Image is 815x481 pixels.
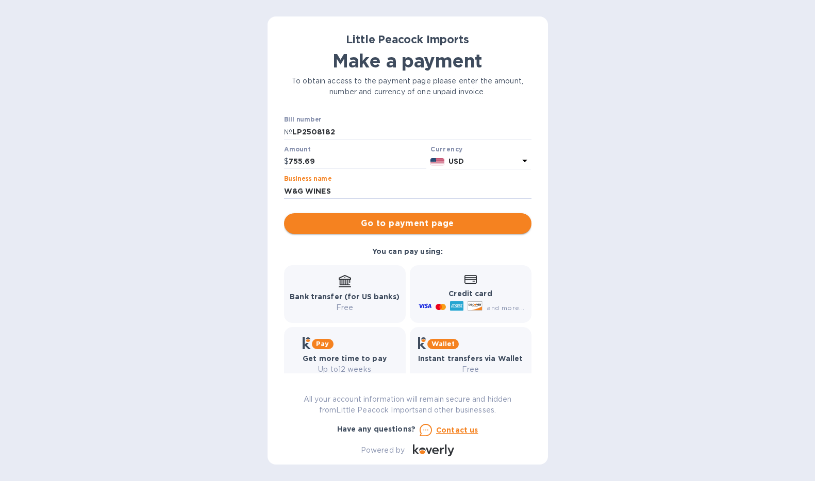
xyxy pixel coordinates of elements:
[418,354,523,363] b: Instant transfers via Wallet
[292,217,523,230] span: Go to payment page
[448,289,492,298] b: Credit card
[290,302,400,313] p: Free
[292,124,531,140] input: Enter bill number
[487,304,524,312] span: and more...
[284,146,310,152] label: Amount
[284,213,531,234] button: Go to payment page
[284,176,331,182] label: Business name
[289,154,427,169] input: 0.00
[430,158,444,165] img: USD
[284,156,289,167] p: $
[372,247,443,255] b: You can pay using:
[284,117,321,123] label: Bill number
[430,145,462,153] b: Currency
[284,394,531,416] p: All your account information will remain secure and hidden from Little Peacock Imports and other ...
[290,293,400,301] b: Bank transfer (for US banks)
[284,127,292,138] p: №
[361,445,405,456] p: Powered by
[418,364,523,375] p: Free
[284,183,531,199] input: Enter business name
[448,157,464,165] b: USD
[431,340,455,348] b: Wallet
[303,364,387,375] p: Up to 12 weeks
[303,354,387,363] b: Get more time to pay
[346,33,469,46] b: Little Peacock Imports
[284,50,531,72] h1: Make a payment
[316,340,329,348] b: Pay
[337,425,416,433] b: Have any questions?
[284,76,531,97] p: To obtain access to the payment page please enter the amount, number and currency of one unpaid i...
[436,426,478,434] u: Contact us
